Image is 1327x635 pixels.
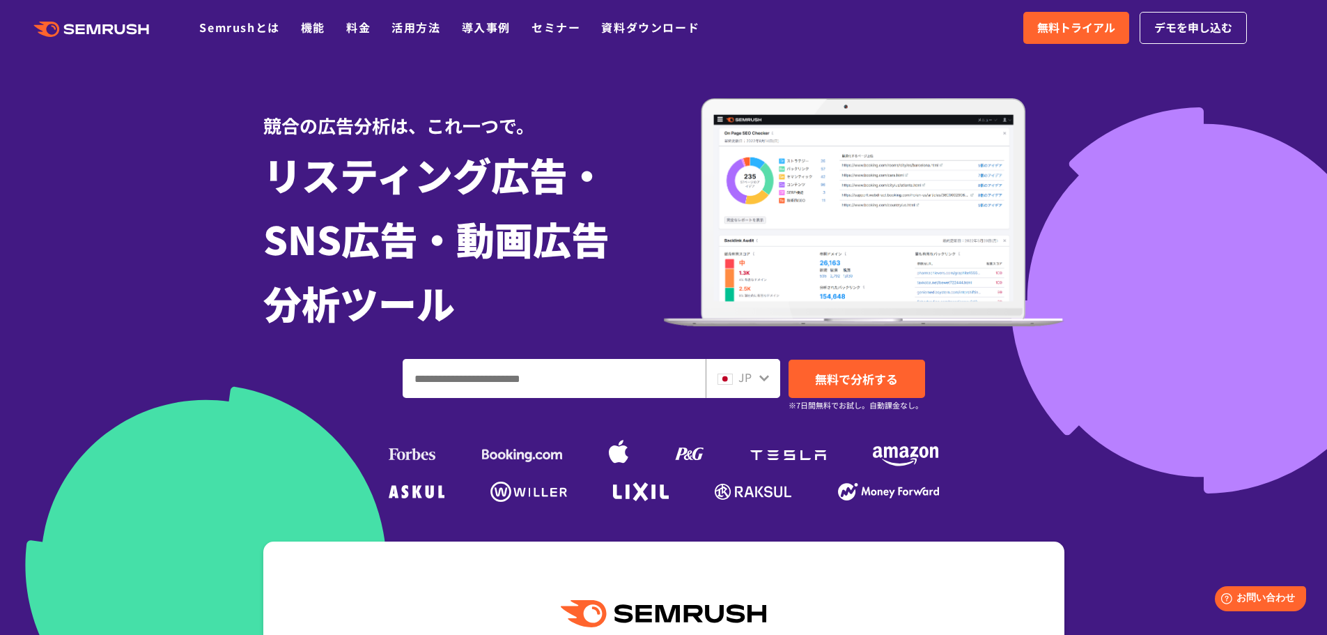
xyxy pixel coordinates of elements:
a: 無料トライアル [1023,12,1129,44]
a: 料金 [346,19,371,36]
input: ドメイン、キーワードまたはURLを入力してください [403,360,705,397]
img: Semrush [561,600,766,627]
small: ※7日間無料でお試し。自動課金なし。 [789,399,923,412]
span: 無料で分析する [815,370,898,388]
a: 資料ダウンロード [601,19,699,36]
a: Semrushとは [199,19,279,36]
a: 活用方法 [391,19,440,36]
a: セミナー [531,19,580,36]
span: デモを申し込む [1154,19,1232,37]
span: 無料トライアル [1037,19,1115,37]
a: 無料で分析する [789,360,925,398]
div: 競合の広告分析は、これ一つで。 [263,91,664,139]
span: JP [738,369,752,385]
a: 導入事例 [462,19,511,36]
h1: リスティング広告・ SNS広告・動画広告 分析ツール [263,142,664,335]
a: デモを申し込む [1140,12,1247,44]
a: 機能 [301,19,325,36]
iframe: Help widget launcher [1203,581,1312,620]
